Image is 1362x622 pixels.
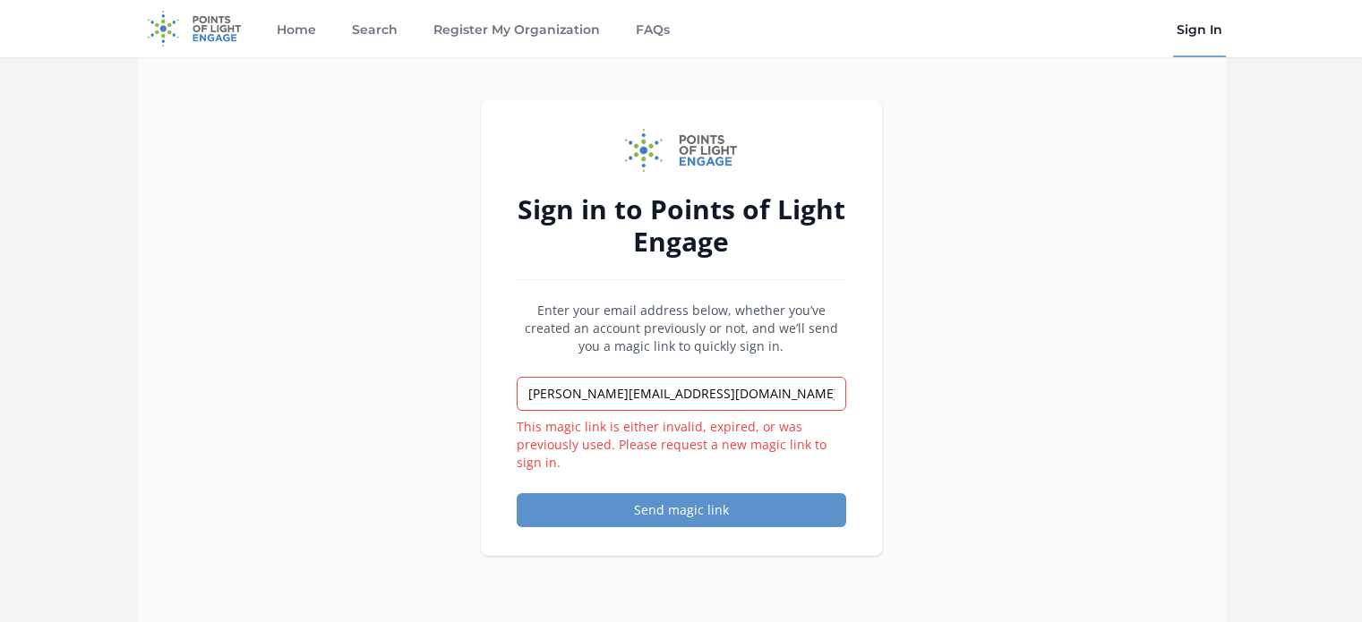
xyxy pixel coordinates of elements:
button: Send magic link [517,493,846,527]
h2: Sign in to Points of Light Engage [517,193,846,258]
input: Email address [517,377,846,411]
p: Enter your email address below, whether you’ve created an account previously or not, and we’ll se... [517,302,846,355]
p: This magic link is either invalid, expired, or was previously used. Please request a new magic li... [517,418,846,472]
img: Points of Light Engage logo [625,129,738,172]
